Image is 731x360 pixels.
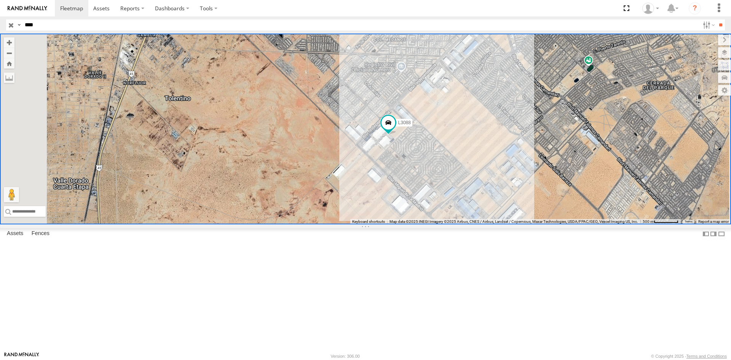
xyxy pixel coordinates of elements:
[352,219,385,224] button: Keyboard shortcuts
[640,3,662,14] div: Roberto Garcia
[389,219,638,224] span: Map data ©2025 INEGI Imagery ©2025 Airbus, CNES / Airbus, Landsat / Copernicus, Maxar Technologie...
[718,85,731,96] label: Map Settings
[689,2,701,14] i: ?
[4,187,19,202] button: Drag Pegman onto the map to open Street View
[4,48,14,58] button: Zoom out
[686,354,727,358] a: Terms and Conditions
[640,219,681,224] button: Map Scale: 500 m per 61 pixels
[710,228,717,239] label: Dock Summary Table to the Right
[702,228,710,239] label: Dock Summary Table to the Left
[398,120,411,125] span: L3088
[651,354,727,358] div: © Copyright 2025 -
[331,354,360,358] div: Version: 306.00
[4,352,39,360] a: Visit our Website
[28,229,53,239] label: Fences
[4,37,14,48] button: Zoom in
[3,229,27,239] label: Assets
[643,219,654,224] span: 500 m
[698,219,729,224] a: Report a map error
[8,6,47,11] img: rand-logo.svg
[4,58,14,69] button: Zoom Home
[16,19,22,30] label: Search Query
[718,228,725,239] label: Hide Summary Table
[700,19,716,30] label: Search Filter Options
[4,72,14,83] label: Measure
[685,220,693,223] a: Terms (opens in new tab)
